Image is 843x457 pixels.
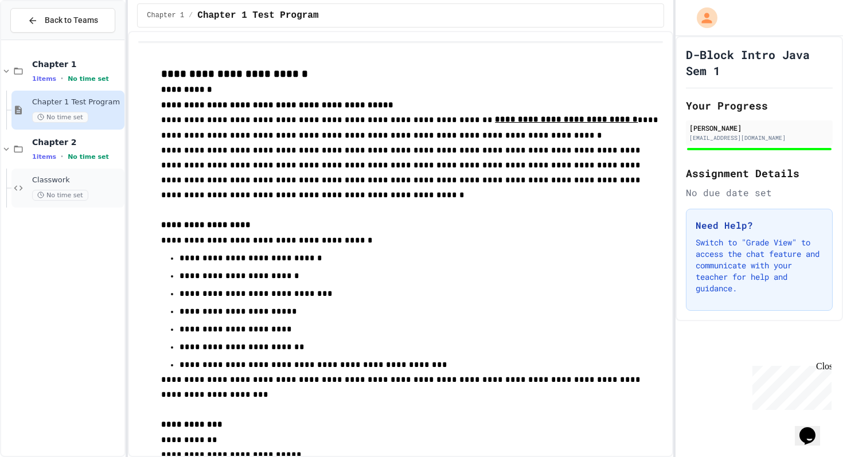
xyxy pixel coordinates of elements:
[32,75,56,83] span: 1 items
[685,5,720,31] div: My Account
[61,152,63,161] span: •
[686,186,833,200] div: No due date set
[68,75,109,83] span: No time set
[32,190,88,201] span: No time set
[147,11,184,20] span: Chapter 1
[795,411,832,446] iframe: chat widget
[696,218,823,232] h3: Need Help?
[696,237,823,294] p: Switch to "Grade View" to access the chat feature and communicate with your teacher for help and ...
[197,9,318,22] span: Chapter 1 Test Program
[686,165,833,181] h2: Assignment Details
[5,5,79,73] div: Chat with us now!Close
[686,46,833,79] h1: D-Block Intro Java Sem 1
[32,112,88,123] span: No time set
[32,59,122,69] span: Chapter 1
[32,175,122,185] span: Classwork
[686,97,833,114] h2: Your Progress
[32,137,122,147] span: Chapter 2
[689,134,829,142] div: [EMAIL_ADDRESS][DOMAIN_NAME]
[32,97,122,107] span: Chapter 1 Test Program
[45,14,98,26] span: Back to Teams
[189,11,193,20] span: /
[689,123,829,133] div: [PERSON_NAME]
[10,8,115,33] button: Back to Teams
[32,153,56,161] span: 1 items
[68,153,109,161] span: No time set
[748,361,832,410] iframe: chat widget
[61,74,63,83] span: •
